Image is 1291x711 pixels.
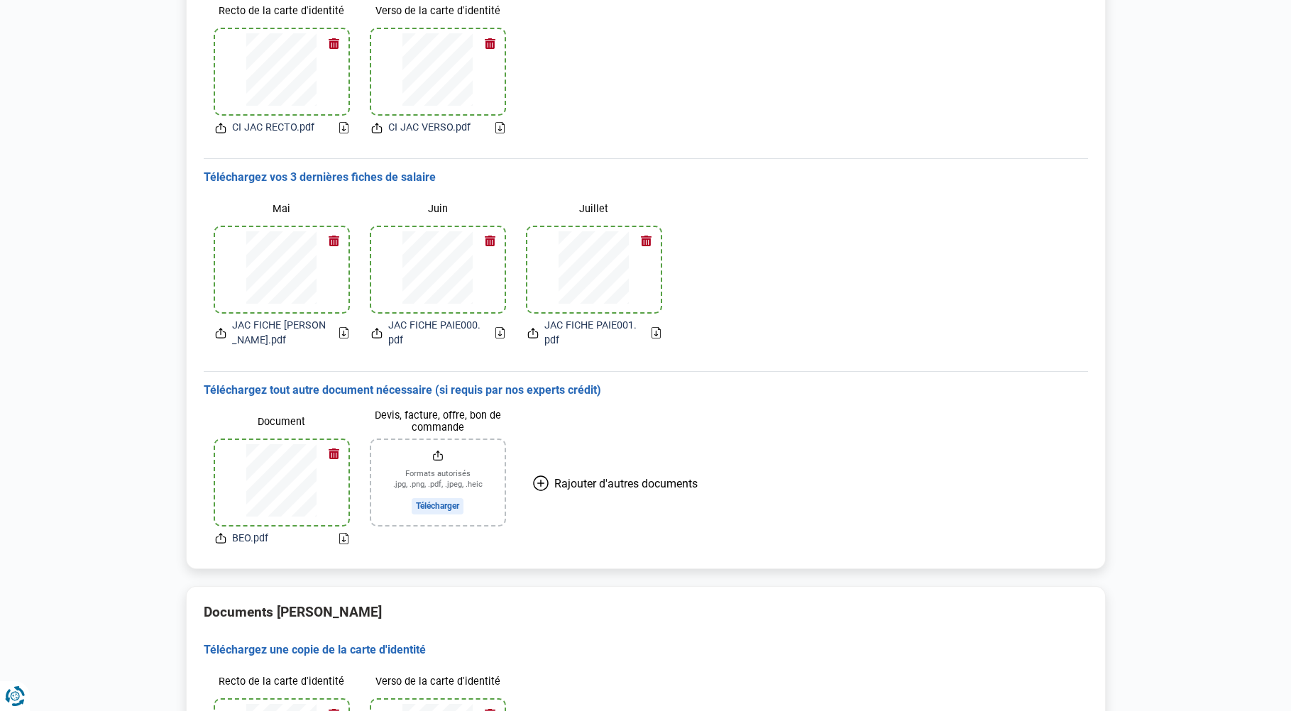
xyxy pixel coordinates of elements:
a: Download [339,122,348,133]
span: Rajouter d'autres documents [554,477,698,490]
a: Download [495,327,505,338]
span: JAC FICHE PAIE001.pdf [544,318,640,348]
h3: Téléchargez une copie de la carte d'identité [204,643,1088,658]
label: Juillet [527,197,661,221]
h3: Téléchargez tout autre document nécessaire (si requis par nos experts crédit) [204,383,1088,398]
button: Rajouter d'autres documents [516,409,715,558]
a: Download [339,533,348,544]
span: JAC FICHE [PERSON_NAME].pdf [232,318,328,348]
label: Document [215,409,348,434]
label: Devis, facture, offre, bon de commande [371,409,505,434]
label: Mai [215,197,348,221]
label: Recto de la carte d'identité [215,669,348,694]
label: Juin [371,197,505,221]
span: CI JAC RECTO.pdf [232,120,314,136]
h3: Téléchargez vos 3 dernières fiches de salaire [204,170,1088,185]
a: Download [495,122,505,133]
span: BEO.pdf [232,531,268,546]
h2: Documents [PERSON_NAME] [204,604,1088,620]
a: Download [339,327,348,338]
label: Verso de la carte d'identité [371,669,505,694]
span: CI JAC VERSO.pdf [388,120,471,136]
span: JAC FICHE PAIE000.pdf [388,318,484,348]
a: Download [652,327,661,338]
